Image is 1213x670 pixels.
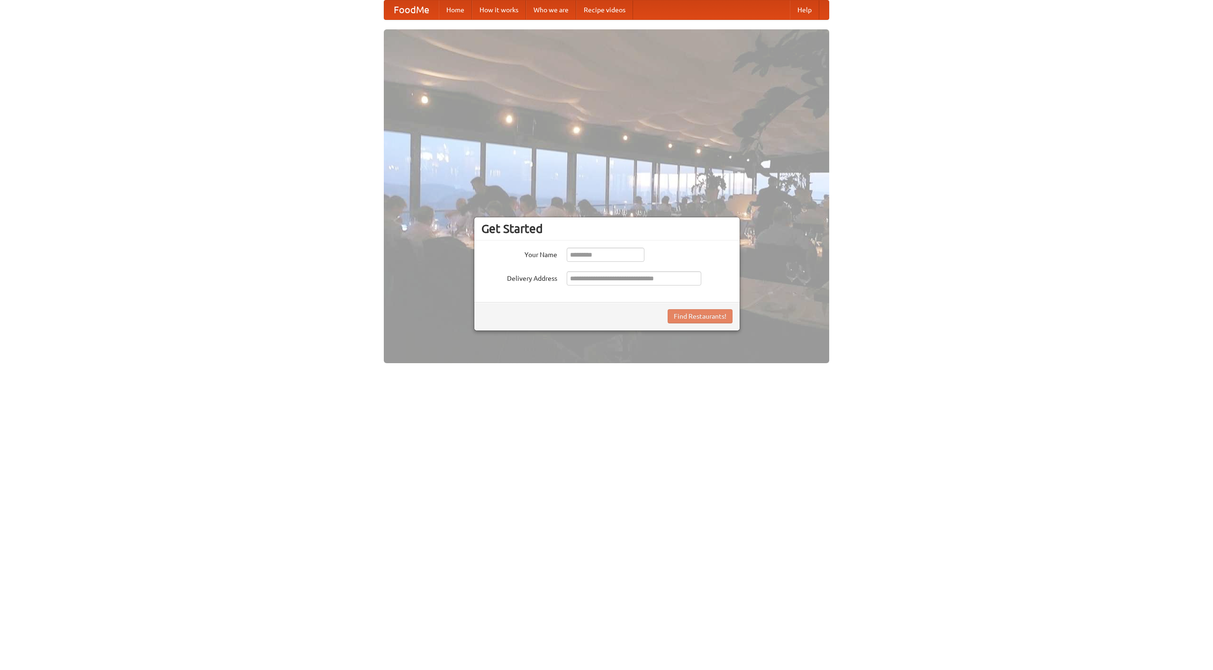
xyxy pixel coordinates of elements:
a: Recipe videos [576,0,633,19]
a: Help [790,0,819,19]
label: Delivery Address [481,271,557,283]
a: Who we are [526,0,576,19]
a: FoodMe [384,0,439,19]
h3: Get Started [481,222,733,236]
label: Your Name [481,248,557,259]
button: Find Restaurants! [668,309,733,323]
a: How it works [472,0,526,19]
a: Home [439,0,472,19]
